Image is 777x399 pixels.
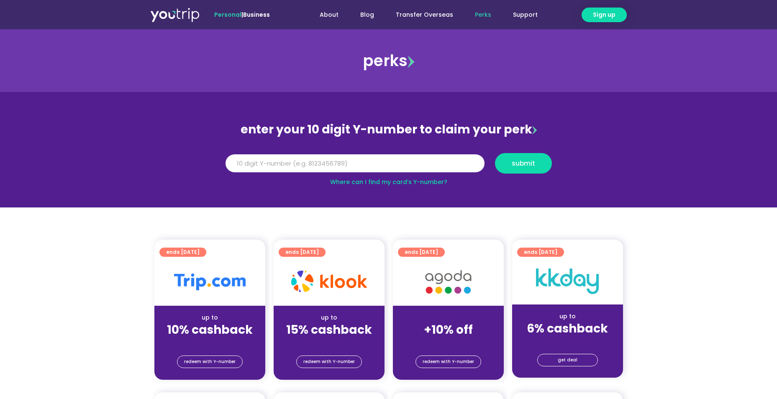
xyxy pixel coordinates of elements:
a: redeem with Y-number [296,356,362,368]
a: Business [243,10,270,19]
strong: +10% off [424,322,473,338]
a: Where can I find my card’s Y-number? [330,178,447,186]
form: Y Number [226,153,552,180]
strong: 15% cashback [286,322,372,338]
div: up to [161,313,259,322]
div: up to [519,312,616,321]
span: redeem with Y-number [423,356,474,368]
a: About [309,7,349,23]
a: Perks [464,7,502,23]
span: redeem with Y-number [303,356,355,368]
strong: 6% cashback [527,320,608,337]
div: enter your 10 digit Y-number to claim your perk [221,119,556,141]
span: Personal [214,10,241,19]
a: Sign up [582,8,627,22]
a: redeem with Y-number [415,356,481,368]
span: submit [512,160,535,166]
button: submit [495,153,552,174]
span: Sign up [593,10,615,19]
div: (for stays only) [280,338,378,346]
a: get deal [537,354,598,366]
input: 10 digit Y-number (e.g. 8123456789) [226,154,485,173]
div: (for stays only) [519,336,616,345]
span: ends [DATE] [166,248,200,257]
span: ends [DATE] [285,248,319,257]
strong: 10% cashback [167,322,253,338]
div: up to [280,313,378,322]
span: ends [DATE] [405,248,438,257]
span: | [214,10,270,19]
a: ends [DATE] [279,248,326,257]
span: redeem with Y-number [184,356,236,368]
a: ends [DATE] [517,248,564,257]
span: get deal [558,354,577,366]
a: ends [DATE] [159,248,206,257]
a: redeem with Y-number [177,356,243,368]
nav: Menu [292,7,549,23]
a: Blog [349,7,385,23]
span: up to [441,313,456,322]
a: Transfer Overseas [385,7,464,23]
a: Support [502,7,549,23]
div: (for stays only) [400,338,497,346]
span: ends [DATE] [524,248,557,257]
a: ends [DATE] [398,248,445,257]
div: (for stays only) [161,338,259,346]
